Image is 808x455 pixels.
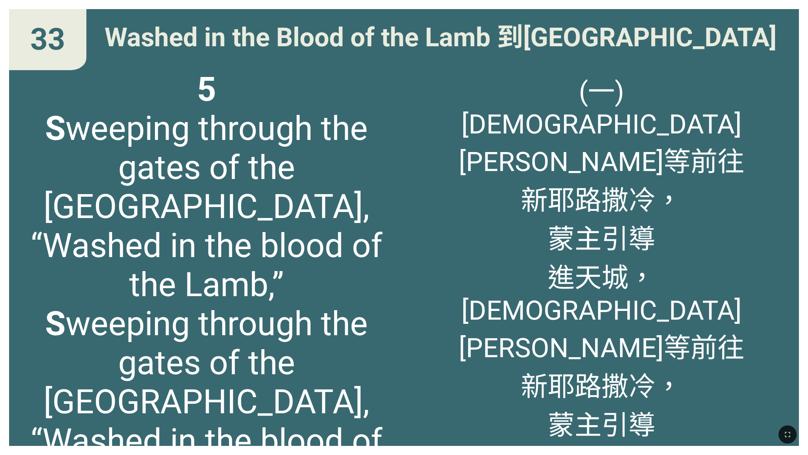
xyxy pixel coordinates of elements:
[105,16,777,54] span: Washed in the Blood of the Lamb 到[GEOGRAPHIC_DATA]
[197,70,216,109] b: 5
[45,304,66,343] b: S
[30,22,65,57] span: 33
[45,109,66,148] b: S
